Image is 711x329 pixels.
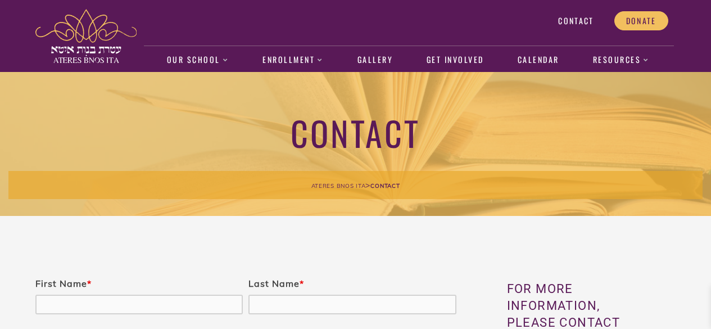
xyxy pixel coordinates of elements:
a: Enrollment [257,47,329,73]
span: Contact [370,182,400,190]
a: Donate [614,11,668,30]
label: Last Name [248,278,304,289]
span: Ateres Bnos Ita [311,182,366,190]
a: Ateres Bnos Ita [311,180,366,190]
h1: Contact [8,111,703,154]
a: Resources [587,47,655,73]
a: Contact [546,11,605,30]
label: First Name [35,278,92,289]
a: Gallery [351,47,398,73]
a: Get Involved [420,47,490,73]
img: ateres [35,9,137,63]
div: > [8,171,703,199]
a: Our School [161,47,234,73]
span: Contact [558,16,594,26]
a: Calendar [511,47,565,73]
span: Donate [626,16,656,26]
